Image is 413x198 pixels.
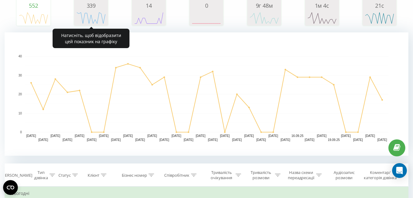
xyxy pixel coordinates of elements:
text: [DATE] [135,138,145,142]
text: [DATE] [159,138,169,142]
div: Статус [58,173,71,178]
text: 30 [18,74,22,77]
text: [DATE] [50,134,60,138]
text: [DATE] [99,134,109,138]
svg: A chart. [249,9,280,27]
text: [DATE] [244,134,254,138]
text: [DATE] [353,138,363,142]
text: 0 [20,130,22,134]
text: [DATE] [208,138,218,142]
button: Open CMP widget [3,180,18,195]
text: 19.09.25 [328,138,340,142]
text: [DATE] [196,134,206,138]
text: [DATE] [377,138,387,142]
text: [DATE] [172,134,181,138]
svg: A chart. [5,32,408,156]
div: 9г 48м [249,2,280,9]
div: 14 [133,2,164,9]
div: 0 [191,2,222,9]
div: Тривалість очікування [209,170,234,180]
text: [DATE] [26,134,36,138]
div: 21с [364,2,395,9]
div: Open Intercom Messenger [392,163,407,178]
text: [DATE] [87,138,97,142]
text: 10 [18,112,22,115]
text: 20 [18,93,22,96]
text: [DATE] [317,134,327,138]
div: Назва схеми переадресації [288,170,314,180]
svg: A chart. [364,9,395,27]
text: [DATE] [280,138,290,142]
text: [DATE] [63,138,73,142]
text: [DATE] [111,138,121,142]
text: [DATE] [268,134,278,138]
text: [DATE] [341,134,351,138]
div: Натисніть, щоб відобразити цей показник на графіку [53,29,129,48]
div: 1м 4с [307,2,337,9]
svg: A chart. [307,9,337,27]
div: Аудіозапис розмови [329,170,359,180]
text: [DATE] [123,134,133,138]
text: [DATE] [184,138,193,142]
text: 40 [18,55,22,58]
text: [DATE] [75,134,85,138]
text: 16.09.25 [292,134,304,138]
text: [DATE] [232,138,242,142]
text: [DATE] [38,138,48,142]
div: Співробітник [164,173,189,178]
div: 552 [18,2,49,9]
div: 339 [76,2,106,9]
div: Клієнт [88,173,99,178]
div: Бізнес номер [122,173,147,178]
svg: A chart. [76,9,106,27]
text: [DATE] [220,134,230,138]
div: Тривалість розмови [248,170,273,180]
svg: A chart. [18,9,49,27]
div: Коментар/категорія дзвінка [362,170,398,180]
svg: A chart. [133,9,164,27]
text: [DATE] [256,138,266,142]
text: [DATE] [365,134,375,138]
text: [DATE] [305,138,315,142]
div: Тип дзвінка [34,170,48,180]
div: [PERSON_NAME] [1,173,32,178]
text: [DATE] [147,134,157,138]
svg: A chart. [191,9,222,27]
